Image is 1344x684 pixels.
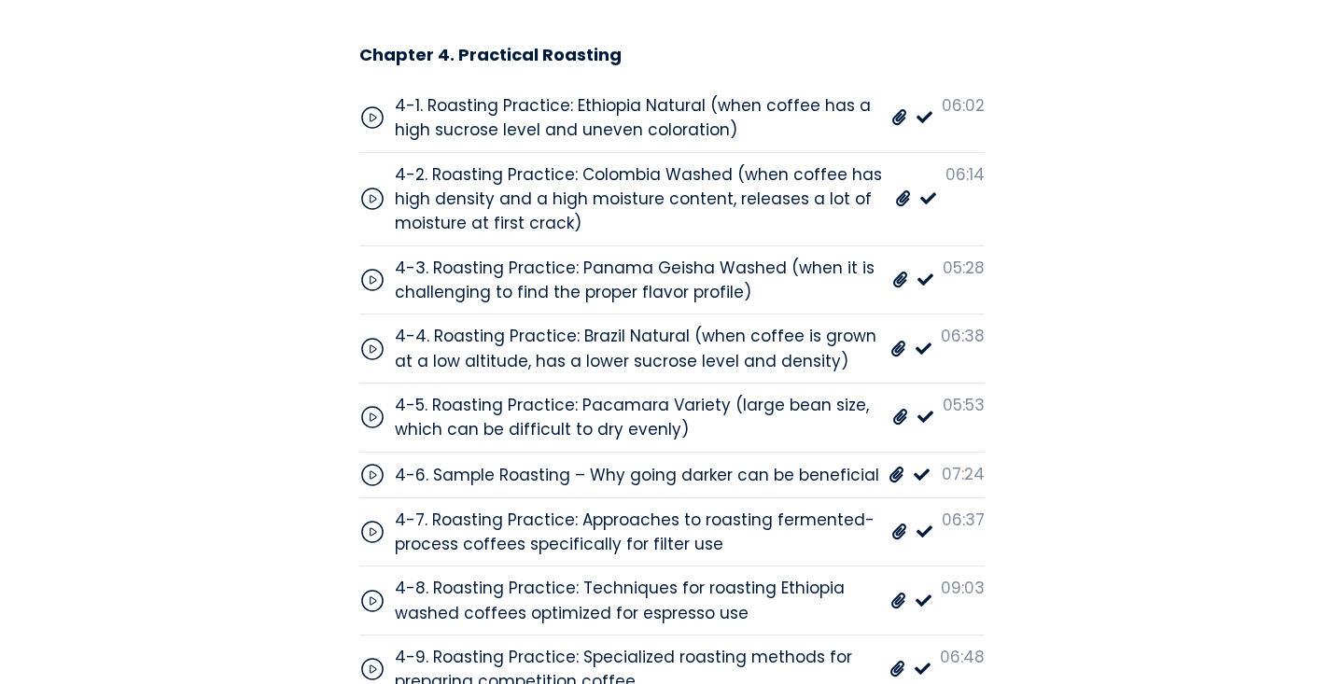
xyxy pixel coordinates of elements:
div: 4-2. Roasting Practice: Colombia Washed (when coffee has high density and a high moisture content... [395,162,886,236]
div: 07:24 [942,462,985,486]
div: 4-4. Roasting Practice: Brazil Natural (when coffee is grown at a low altitude, has a lower sucro... [395,324,881,373]
div: 09:03 [941,576,985,600]
div: 4-1. Roasting Practice: Ethiopia Natural (when coffee has a high sucrose level and uneven colorat... [395,93,882,143]
div: 06:14 [945,162,985,187]
div: 05:28 [943,256,985,280]
div: 4-7. Roasting Practice: Approaches to roasting fermented-process coffees specifically for filter use [395,508,882,557]
div: 06:37 [942,508,985,532]
div: 4-6. Sample Roasting – Why going darker can be beneficial [395,463,879,487]
div: 4-8. Roasting Practice: Techniques for roasting Ethiopia washed coffees optimized for espresso use [395,576,881,625]
div: 4-3. Roasting Practice: Panama Geisha Washed (when it is challenging to find the proper flavor pr... [395,256,883,305]
div: 06:38 [941,324,985,348]
div: 06:48 [940,645,985,669]
div: 06:02 [942,93,985,118]
div: 4-5. Roasting Practice: Pacamara Variety (large bean size, which can be difficult to dry evenly) [395,393,883,442]
h3: Chapter 4. Practical Roasting [359,44,622,65]
div: 05:53 [943,393,985,417]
